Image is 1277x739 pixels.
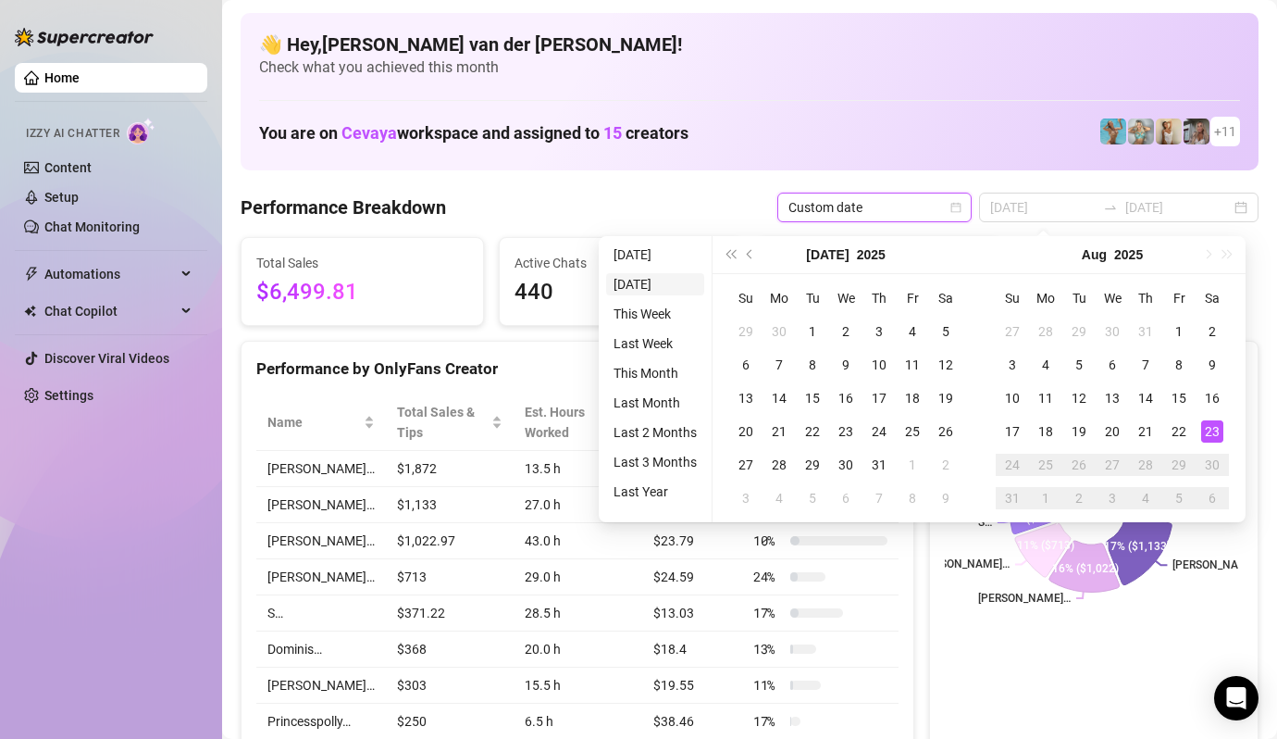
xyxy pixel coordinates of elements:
div: 29 [1068,320,1090,343]
div: 14 [768,387,790,409]
div: 29 [735,320,757,343]
td: 2025-07-27 [729,448,762,482]
td: 2025-07-24 [862,415,896,448]
div: 20 [735,420,757,443]
span: Automations [44,259,176,289]
td: [PERSON_NAME]… [256,523,386,559]
div: 31 [1134,320,1157,343]
div: 8 [901,487,924,509]
div: 11 [901,354,924,376]
td: 2025-07-15 [796,382,829,415]
img: Chat Copilot [24,305,36,318]
img: Olivia [1128,119,1154,144]
span: + 11 [1214,121,1236,142]
td: 2025-07-31 [1129,315,1162,348]
td: 2025-07-11 [896,348,929,382]
td: 2025-08-23 [1196,415,1229,448]
td: $23.79 [642,523,742,559]
th: We [829,282,862,315]
span: 17 % [753,603,783,623]
td: 2025-08-02 [929,448,962,482]
td: [PERSON_NAME]… [256,487,386,523]
div: 28 [1035,320,1057,343]
div: 9 [835,354,857,376]
div: 2 [835,320,857,343]
li: Last Year [606,481,704,503]
div: 17 [868,387,890,409]
text: [PERSON_NAME]… [978,592,1071,605]
td: $1,872 [386,451,514,487]
span: 13 % [753,639,783,659]
td: 2025-08-28 [1129,448,1162,482]
div: 4 [1035,354,1057,376]
img: Natalia [1184,119,1209,144]
div: 28 [768,454,790,476]
td: 2025-07-18 [896,382,929,415]
td: 2025-08-30 [1196,448,1229,482]
td: 2025-08-05 [796,482,829,515]
div: 18 [901,387,924,409]
td: 2025-08-03 [996,348,1029,382]
td: 2025-07-09 [829,348,862,382]
div: 24 [868,420,890,443]
td: 2025-09-05 [1162,482,1196,515]
td: [PERSON_NAME]… [256,668,386,704]
td: 2025-08-01 [896,448,929,482]
td: $303 [386,668,514,704]
div: 4 [768,487,790,509]
h1: You are on workspace and assigned to creators [259,123,688,144]
td: 2025-08-14 [1129,382,1162,415]
td: 2025-07-12 [929,348,962,382]
button: Choose a month [1082,236,1107,273]
div: 24 [1001,454,1023,476]
th: Th [862,282,896,315]
td: 2025-07-03 [862,315,896,348]
div: 19 [1068,420,1090,443]
div: 11 [1035,387,1057,409]
div: 18 [1035,420,1057,443]
span: 10 % [753,531,783,551]
span: 15 [603,123,622,143]
td: 2025-08-19 [1062,415,1096,448]
div: 15 [1168,387,1190,409]
li: This Month [606,362,704,384]
td: 2025-08-12 [1062,382,1096,415]
img: Dominis [1100,119,1126,144]
div: 27 [1001,320,1023,343]
span: thunderbolt [24,267,39,282]
td: 2025-08-05 [1062,348,1096,382]
td: 2025-08-01 [1162,315,1196,348]
td: $371.22 [386,595,514,632]
td: 2025-07-02 [829,315,862,348]
td: 2025-07-30 [1096,315,1129,348]
li: Last Week [606,332,704,355]
div: 16 [835,387,857,409]
span: to [1103,200,1118,215]
button: Last year (Control + left) [720,236,740,273]
div: 17 [1001,420,1023,443]
div: 10 [1001,387,1023,409]
th: Sa [929,282,962,315]
div: 7 [768,354,790,376]
td: 2025-09-06 [1196,482,1229,515]
td: 2025-08-07 [1129,348,1162,382]
text: S… [978,516,992,529]
div: 6 [1101,354,1123,376]
td: $1,022.97 [386,523,514,559]
div: 9 [1201,354,1223,376]
div: 6 [835,487,857,509]
li: This Week [606,303,704,325]
div: 3 [735,487,757,509]
span: calendar [950,202,961,213]
td: 15.5 h [514,668,642,704]
a: Settings [44,388,93,403]
div: 27 [1101,454,1123,476]
div: 21 [768,420,790,443]
td: 2025-07-27 [996,315,1029,348]
div: 16 [1201,387,1223,409]
text: [PERSON_NAME]… [917,558,1010,571]
a: Discover Viral Videos [44,351,169,366]
td: 2025-07-04 [896,315,929,348]
div: 22 [801,420,824,443]
div: 23 [1201,420,1223,443]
